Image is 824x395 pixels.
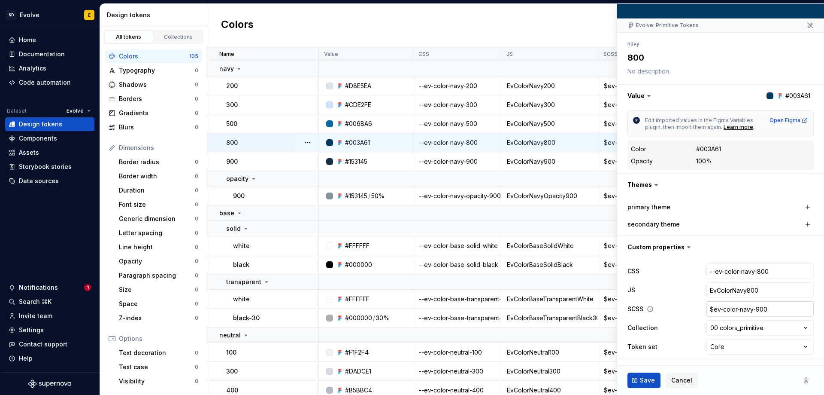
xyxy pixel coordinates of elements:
p: 300 [226,367,238,376]
p: CSS [418,51,429,58]
div: $ev-color-navy-300 [599,101,709,109]
div: Evolve: Primitive Tokens [627,22,699,29]
div: Home [19,36,36,44]
div: $ev-color-navy-900 [599,157,709,166]
a: Analytics [5,61,94,75]
div: SD [6,10,16,20]
a: Borders0 [105,92,202,106]
div: Dimensions [119,144,198,152]
a: Settings [5,323,94,337]
div: $ev-color-base-transparent-white [599,295,709,303]
a: Colors105 [105,49,202,63]
a: Learn more [724,124,753,131]
div: Border width [119,172,195,181]
div: Duration [119,186,195,195]
div: #FFFFFF [345,295,370,303]
a: Opacity0 [115,254,202,268]
label: secondary theme [627,220,680,229]
div: Open Figma [769,117,808,124]
div: Colors [119,52,189,61]
div: $ev-color-base-transparent-black-30 [599,314,709,322]
a: Font size0 [115,198,202,211]
label: JS [627,286,635,294]
div: $ev-color-neutral-100 [599,348,709,357]
a: Line height0 [115,240,202,254]
div: Space [119,300,195,308]
div: 0 [195,258,198,265]
div: 0 [195,124,198,131]
button: Notifications1 [5,281,94,294]
div: Borders [119,95,195,103]
div: #003A61 [345,138,370,147]
div: Documentation [19,50,65,58]
p: 900 [226,157,238,166]
div: --ev-color-navy-800 [414,138,500,147]
p: solid [226,224,241,233]
div: EvColorNeutral100 [502,348,597,357]
div: --ev-color-navy-opacity-900 [414,192,500,200]
a: Duration0 [115,184,202,197]
a: Generic dimension0 [115,212,202,226]
div: Gradients [119,109,195,117]
textarea: 800 [626,50,812,65]
p: 100 [226,348,236,357]
a: Text decoration0 [115,346,202,360]
p: Value [324,51,338,58]
a: Code automation [5,76,94,89]
div: --ev-color-neutral-400 [414,386,500,395]
p: 500 [226,119,237,128]
div: $ev-color-navy-500 [599,119,709,128]
div: EvColorNavyOpacity900 [502,192,597,200]
div: Font size [119,200,195,209]
div: $ev-color-base-solid-black [599,260,709,269]
div: $ev-color-navy-200 [599,82,709,90]
div: --ev-color-neutral-300 [414,367,500,376]
div: #153145 [345,192,367,200]
div: 0 [195,215,198,222]
div: #B5BBC4 [345,386,372,395]
div: --ev-color-neutral-100 [414,348,500,357]
a: Assets [5,146,94,159]
div: #D8E5EA [345,82,371,90]
div: Color [631,145,646,153]
div: Settings [19,326,44,334]
div: #003A61 [696,145,721,153]
a: Components [5,132,94,145]
a: Border radius0 [115,155,202,169]
div: $ev-color-neutral-300 [599,367,709,376]
div: Storybook stories [19,162,72,171]
div: Options [119,334,198,343]
p: transparent [226,278,261,286]
p: neutral [219,331,241,340]
span: Cancel [671,376,692,385]
div: #153145 [345,157,367,166]
p: 900 [233,192,245,200]
label: primary theme [627,203,670,211]
div: #000000 [345,260,372,269]
div: #FFFFFF [345,242,370,250]
div: Design tokens [107,11,203,19]
a: Visibility0 [115,374,202,388]
div: Assets [19,148,39,157]
div: EvColorNavy300 [502,101,597,109]
div: #DADCE1 [345,367,371,376]
a: Data sources [5,174,94,188]
div: Components [19,134,57,143]
svg: Supernova Logo [28,380,71,388]
a: Paragraph spacing0 [115,269,202,282]
div: $ev-color-navy-opacity-900 [599,192,709,200]
div: --ev-color-base-solid-black [414,260,500,269]
a: Letter spacing0 [115,226,202,240]
div: Text case [119,363,195,371]
div: 105 [189,53,198,60]
div: 0 [195,159,198,165]
button: Contact support [5,337,94,351]
span: Evolve [67,107,84,114]
span: . [753,124,754,130]
div: Code automation [19,78,71,87]
p: 800 [226,138,238,147]
div: #F1F2F4 [345,348,369,357]
div: 0 [195,201,198,208]
div: Visibility [119,377,195,386]
div: $ev-color-base-solid-white [599,242,709,250]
